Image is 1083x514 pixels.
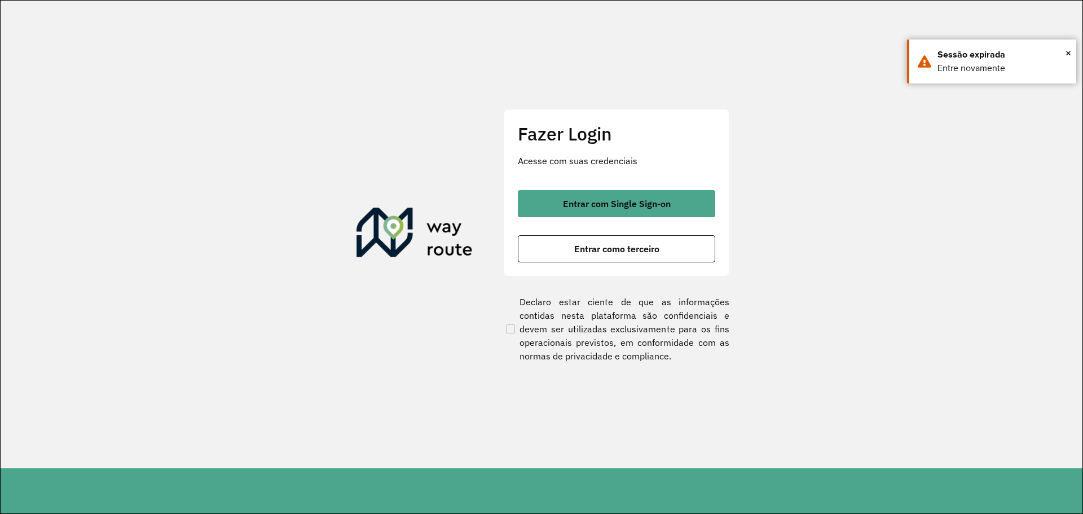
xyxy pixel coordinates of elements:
div: Entre novamente [937,61,1068,75]
button: Close [1066,45,1071,61]
button: button [518,190,715,217]
span: × [1066,45,1071,61]
p: Acesse com suas credenciais [518,154,715,168]
button: button [518,235,715,262]
label: Declaro estar ciente de que as informações contidas nesta plataforma são confidenciais e devem se... [504,295,729,363]
h2: Fazer Login [518,123,715,144]
img: Roteirizador AmbevTech [356,208,473,262]
span: Entrar como terceiro [574,244,659,253]
span: Entrar com Single Sign-on [563,199,671,208]
div: Sessão expirada [937,48,1068,61]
